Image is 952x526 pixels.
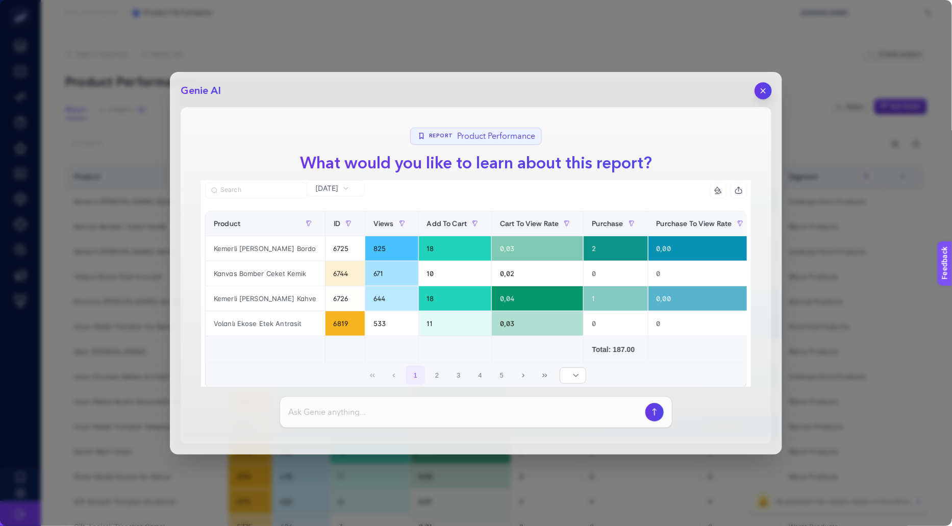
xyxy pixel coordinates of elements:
[592,344,639,355] div: Total: 187.00
[206,236,325,261] div: Kemerli [PERSON_NAME] Bordo
[584,311,647,336] div: 0
[584,236,647,261] div: 2
[535,366,555,385] button: Last Page
[427,219,467,228] span: Add To Cart
[325,236,365,261] div: 6725
[288,406,641,418] input: Ask Genie anything...
[648,236,757,261] div: 0,00
[214,219,240,228] span: Product
[220,186,301,194] input: Search
[648,261,757,286] div: 0
[584,261,647,286] div: 0
[500,219,559,228] span: Cart To View Rate
[429,132,453,140] span: Report
[6,3,39,11] span: Feedback
[492,236,583,261] div: 0,03
[325,286,365,311] div: 6726
[584,286,647,311] div: 1
[428,366,447,385] button: 2
[457,130,535,142] span: Product Performance
[492,311,583,336] div: 0,03
[325,261,365,286] div: 6744
[365,261,418,286] div: 671
[206,261,325,286] div: Kanvas Bomber Ceket Kemik
[419,236,492,261] div: 18
[325,311,365,336] div: 6819
[365,236,418,261] div: 825
[514,366,533,385] button: Next Page
[373,219,394,228] span: Views
[365,311,418,336] div: 533
[334,219,340,228] span: ID
[648,286,757,311] div: 0,00
[492,366,512,385] button: 5
[419,261,492,286] div: 10
[449,366,468,385] button: 3
[201,196,751,407] div: Yesterday
[419,286,492,311] div: 18
[648,311,757,336] div: 0
[206,286,325,311] div: Kemerli [PERSON_NAME] Kahve
[592,219,623,228] span: Purchase
[419,311,492,336] div: 11
[292,151,660,176] h1: What would you like to learn about this report?
[206,311,325,336] div: Volanlı Ekose Etek Antrasit
[181,84,221,98] h2: Genie AI
[406,366,425,385] button: 1
[492,286,583,311] div: 0,04
[315,183,339,193] span: [DATE]
[365,286,418,311] div: 644
[657,219,732,228] span: Purchase To View Rate
[492,261,583,286] div: 0,02
[470,366,490,385] button: 4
